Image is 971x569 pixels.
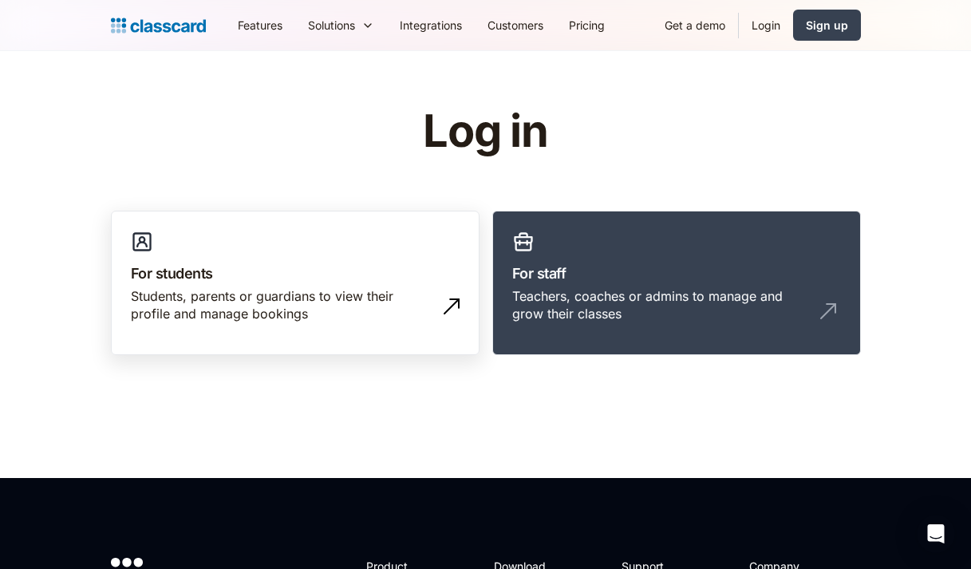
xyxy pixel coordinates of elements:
a: Customers [475,7,556,43]
a: Sign up [793,10,861,41]
div: Students, parents or guardians to view their profile and manage bookings [131,287,428,323]
div: Teachers, coaches or admins to manage and grow their classes [512,287,809,323]
h1: Log in [232,107,739,156]
h3: For students [131,263,460,284]
a: Get a demo [652,7,738,43]
a: Login [739,7,793,43]
a: Features [225,7,295,43]
div: Solutions [295,7,387,43]
a: home [111,14,206,37]
a: For studentsStudents, parents or guardians to view their profile and manage bookings [111,211,480,356]
div: Solutions [308,17,355,34]
a: Integrations [387,7,475,43]
div: Open Intercom Messenger [917,515,955,553]
a: For staffTeachers, coaches or admins to manage and grow their classes [492,211,861,356]
div: Sign up [806,17,848,34]
a: Pricing [556,7,618,43]
h3: For staff [512,263,841,284]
